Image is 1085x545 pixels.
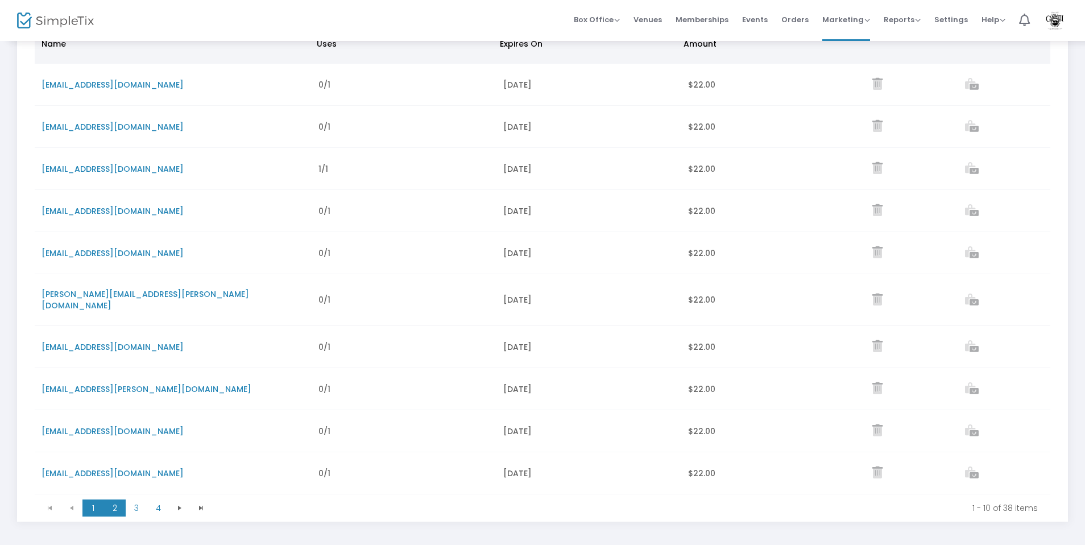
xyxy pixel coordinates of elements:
[42,79,184,90] span: [EMAIL_ADDRESS][DOMAIN_NAME]
[633,5,662,34] span: Venues
[318,79,330,90] span: 0/1
[688,205,715,217] span: $22.00
[175,503,184,513] span: Go to the next page
[688,294,715,305] span: $22.00
[965,122,979,133] a: View list of orders which used this promo code.
[197,503,206,513] span: Go to the last page
[503,205,674,217] div: [DATE]
[169,499,191,517] span: Go to the next page
[318,341,330,353] span: 0/1
[35,24,1050,494] div: Data table
[191,499,212,517] span: Go to the last page
[503,341,674,353] div: [DATE]
[965,80,979,91] a: View list of orders which used this promo code.
[42,426,184,437] span: [EMAIL_ADDRESS][DOMAIN_NAME]
[318,294,330,305] span: 0/1
[147,499,169,517] span: Page 4
[503,383,674,395] div: [DATE]
[781,5,809,34] span: Orders
[126,499,147,517] span: Page 3
[503,294,674,305] div: [DATE]
[503,247,674,259] div: [DATE]
[220,502,1038,514] kendo-pager-info: 1 - 10 of 38 items
[965,164,979,175] a: View list of orders which used this promo code.
[688,426,715,437] span: $22.00
[318,468,330,479] span: 0/1
[42,341,184,353] span: [EMAIL_ADDRESS][DOMAIN_NAME]
[965,384,979,395] a: View list of orders which used this promo code.
[42,383,251,395] span: [EMAIL_ADDRESS][PERSON_NAME][DOMAIN_NAME]
[317,38,337,49] span: Uses
[503,468,674,479] div: [DATE]
[688,341,715,353] span: $22.00
[318,247,330,259] span: 0/1
[42,288,249,311] span: [PERSON_NAME][EMAIL_ADDRESS][PERSON_NAME][DOMAIN_NAME]
[965,468,979,480] a: View list of orders which used this promo code.
[688,79,715,90] span: $22.00
[965,426,979,437] a: View list of orders which used this promo code.
[503,121,674,133] div: [DATE]
[688,121,715,133] span: $22.00
[104,499,126,517] span: Page 2
[982,14,1005,25] span: Help
[688,468,715,479] span: $22.00
[318,426,330,437] span: 0/1
[503,426,674,437] div: [DATE]
[82,499,104,517] span: Page 1
[822,14,870,25] span: Marketing
[934,5,968,34] span: Settings
[318,163,328,175] span: 1/1
[42,38,66,49] span: Name
[42,247,184,259] span: [EMAIL_ADDRESS][DOMAIN_NAME]
[500,38,542,49] span: Expires On
[884,14,921,25] span: Reports
[684,38,717,49] span: Amount
[503,163,674,175] div: [DATE]
[503,79,674,90] div: [DATE]
[965,342,979,353] a: View list of orders which used this promo code.
[688,247,715,259] span: $22.00
[42,163,184,175] span: [EMAIL_ADDRESS][DOMAIN_NAME]
[318,383,330,395] span: 0/1
[965,206,979,217] a: View list of orders which used this promo code.
[42,121,184,133] span: [EMAIL_ADDRESS][DOMAIN_NAME]
[676,5,728,34] span: Memberships
[574,14,620,25] span: Box Office
[318,121,330,133] span: 0/1
[688,163,715,175] span: $22.00
[318,205,330,217] span: 0/1
[42,468,184,479] span: [EMAIL_ADDRESS][DOMAIN_NAME]
[965,295,979,307] a: View list of orders which used this promo code.
[965,248,979,259] a: View list of orders which used this promo code.
[42,205,184,217] span: [EMAIL_ADDRESS][DOMAIN_NAME]
[688,383,715,395] span: $22.00
[742,5,768,34] span: Events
